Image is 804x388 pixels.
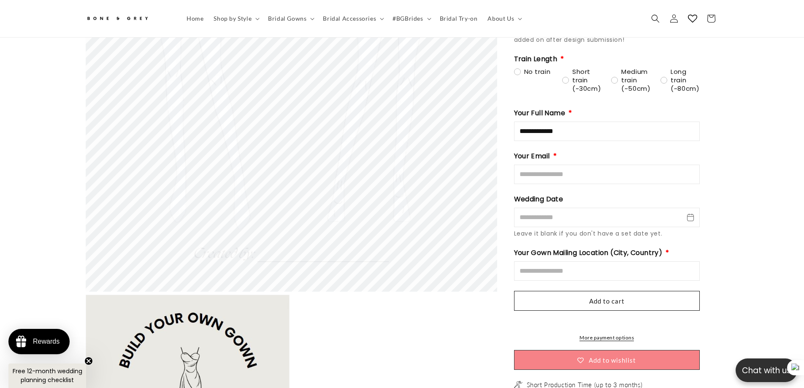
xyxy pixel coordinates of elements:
span: Free 12-month wedding planning checklist [13,367,82,384]
p: Chat with us [736,364,797,377]
span: Your Gown Mailing Location (City, Country) [514,248,664,258]
button: Open chatbox [736,358,797,382]
summary: Bridal Gowns [263,10,318,27]
div: Rewards [33,338,60,345]
span: No train [524,68,551,76]
button: Add to wishlist [514,350,700,370]
button: Add to cart [514,291,700,311]
input: Wedding Date [514,208,700,227]
summary: Search [646,9,665,28]
input: Full Name [514,122,700,141]
span: Your Email [514,151,552,161]
span: Medium train (~50cm) [621,68,650,93]
span: Wedding Date [514,194,565,204]
button: Write a review [577,13,633,27]
span: Bridal Accessories [323,15,376,22]
span: Short train (~30cm) [572,68,601,93]
summary: Shop by Style [208,10,263,27]
span: Bridal Gowns [268,15,306,22]
input: Mailing Location [514,261,700,281]
span: Your Full Name [514,108,567,118]
a: Bone and Grey Bridal [82,8,173,29]
div: Free 12-month wedding planning checklistClose teaser [8,364,86,388]
span: Home [187,15,203,22]
span: Long train (~80cm) [671,68,699,93]
summary: #BGBrides [387,10,434,27]
a: Write a review [56,48,93,55]
span: Leave it blank if you don't have a set date yet. [514,229,663,238]
summary: Bridal Accessories [318,10,387,27]
span: Bridal Try-on [440,15,478,22]
a: Bridal Try-on [435,10,483,27]
span: Train Length [514,54,559,64]
summary: About Us [482,10,525,27]
span: #BGBrides [393,15,423,22]
span: Shop by Style [214,15,252,22]
img: Bone and Grey Bridal [86,12,149,26]
span: About Us [487,15,514,22]
a: Home [181,10,208,27]
input: Email [514,165,700,184]
button: Close teaser [84,357,93,365]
